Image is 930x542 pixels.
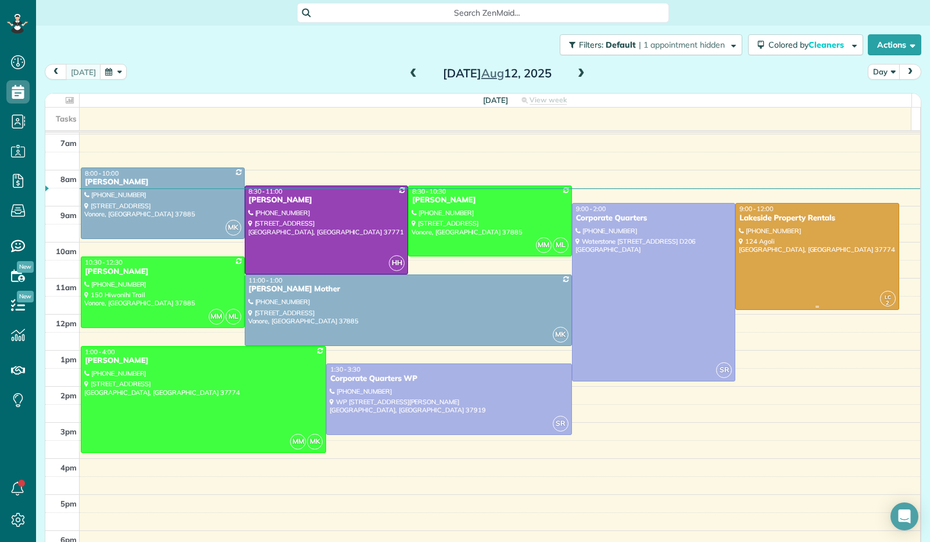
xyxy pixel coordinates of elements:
span: Colored by [768,40,848,50]
span: 9am [60,211,77,220]
span: [DATE] [483,95,508,105]
span: Aug [481,66,504,80]
span: 8:30 - 10:30 [412,187,446,195]
span: LC [885,294,891,300]
span: 1pm [60,355,77,364]
button: next [899,64,921,80]
span: 11am [56,283,77,292]
button: Actions [868,34,921,55]
span: MM [290,434,306,450]
button: prev [45,64,67,80]
div: Open Intercom Messenger [890,502,918,530]
span: HH [389,255,405,271]
span: SR [553,416,568,432]
span: 7am [60,138,77,148]
span: View week [530,95,567,105]
span: 10:30 - 12:30 [85,258,123,266]
div: Corporate Quarters [575,213,732,223]
span: 11:00 - 1:00 [249,276,282,284]
div: Lakeside Property Rentals [739,213,896,223]
span: 8am [60,174,77,184]
button: Filters: Default | 1 appointment hidden [560,34,742,55]
span: MK [553,327,568,343]
button: Day [868,64,900,80]
button: [DATE] [66,64,101,80]
span: MK [226,220,241,236]
span: New [17,291,34,302]
button: Colored byCleaners [748,34,863,55]
div: [PERSON_NAME] [84,267,241,277]
div: [PERSON_NAME] Mother [248,284,568,294]
span: 4pm [60,463,77,472]
span: Tasks [56,114,77,123]
span: 12pm [56,319,77,328]
span: MM [209,309,224,325]
span: MM [536,237,552,253]
span: 8:30 - 11:00 [249,187,282,195]
span: Default [606,40,636,50]
h2: [DATE] 12, 2025 [424,67,570,80]
span: New [17,261,34,273]
span: SR [716,362,732,378]
span: Filters: [579,40,603,50]
div: [PERSON_NAME] [248,195,405,205]
span: 9:00 - 2:00 [576,205,606,213]
a: Filters: Default | 1 appointment hidden [554,34,742,55]
div: [PERSON_NAME] [84,356,323,366]
small: 2 [881,298,895,309]
div: [PERSON_NAME] [84,177,241,187]
span: MK [307,434,323,450]
span: 1:00 - 4:00 [85,348,115,356]
span: 1:30 - 3:30 [330,365,360,373]
span: 9:00 - 12:00 [739,205,773,213]
span: 5pm [60,499,77,508]
span: 10am [56,247,77,256]
div: [PERSON_NAME] [412,195,568,205]
span: ML [226,309,241,325]
div: Corporate Quarters WP [330,374,568,384]
span: 8:00 - 10:00 [85,169,119,177]
span: Cleaners [809,40,846,50]
span: 2pm [60,391,77,400]
span: | 1 appointment hidden [639,40,725,50]
span: 3pm [60,427,77,436]
span: ML [553,237,568,253]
